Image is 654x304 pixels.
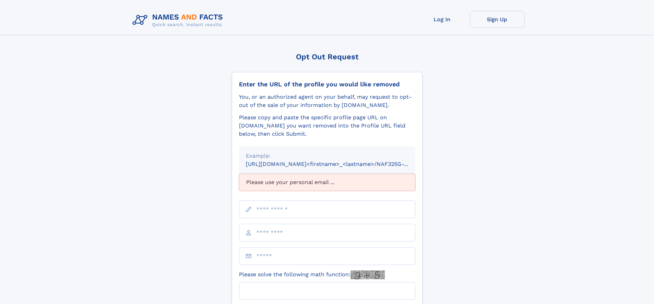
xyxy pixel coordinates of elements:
div: You, or an authorized agent on your behalf, may request to opt-out of the sale of your informatio... [239,93,415,109]
div: Please copy and paste the specific profile page URL on [DOMAIN_NAME] you want removed into the Pr... [239,113,415,138]
a: Sign Up [470,11,525,28]
a: Log In [415,11,470,28]
small: [URL][DOMAIN_NAME]<firstname>_<lastname>/NAF325G-xxxxxxxx [246,161,428,167]
div: Example: [246,152,409,160]
label: Please solve the following math function: [239,270,385,279]
div: Enter the URL of the profile you would like removed [239,81,415,88]
img: Logo Names and Facts [130,11,229,29]
div: Opt Out Request [232,52,423,61]
div: Please use your personal email ... [239,174,415,191]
